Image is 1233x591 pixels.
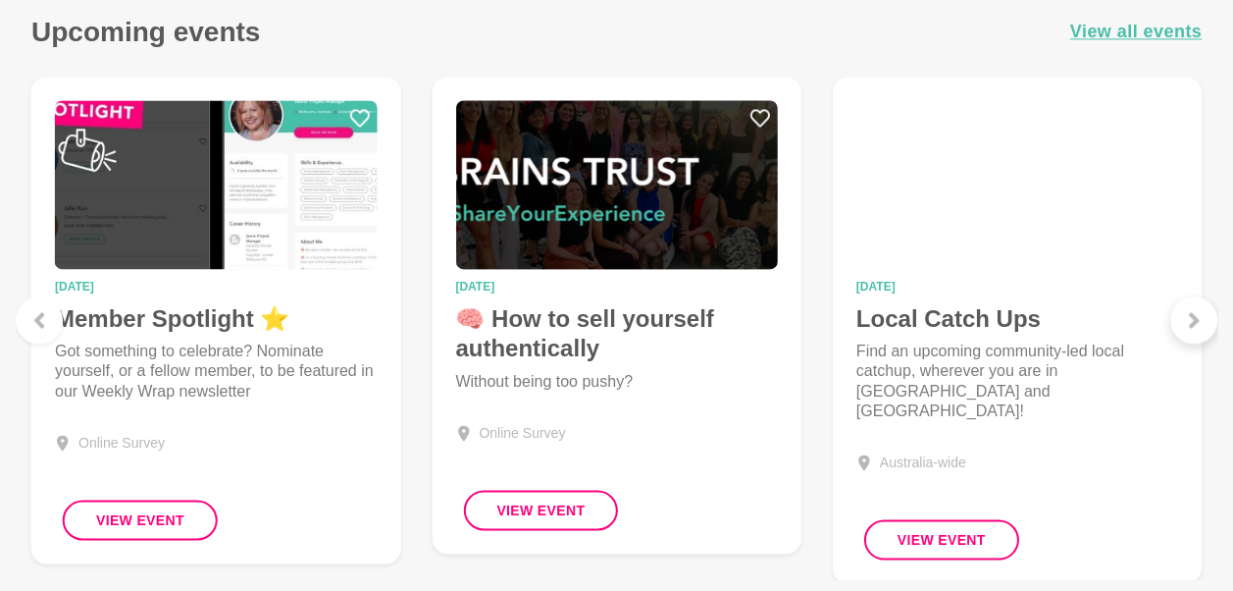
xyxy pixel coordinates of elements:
[55,342,377,401] p: Got something to celebrate? Nominate yourself, or a fellow member, to be featured in our Weekly W...
[55,281,377,293] time: [DATE]
[880,452,966,472] div: Australia-wide
[455,281,777,293] time: [DATE]
[31,15,260,49] h3: Upcoming events
[463,490,618,530] button: View Event
[864,519,1019,560] button: View Event
[432,77,800,554] a: 🧠 How to sell yourself authentically[DATE]🧠 How to sell yourself authenticallyWithout being too p...
[1070,18,1203,46] a: View all events
[856,304,1178,334] h4: Local Catch Ups
[31,77,400,564] a: Member Spotlight ⭐[DATE]Member Spotlight ⭐Got something to celebrate? Nominate yourself, or a fel...
[55,100,377,269] img: Member Spotlight ⭐
[78,432,165,453] div: Online Survey
[455,371,777,391] p: Without being too pushy?
[455,304,777,363] h4: 🧠 How to sell yourself authentically
[856,342,1178,420] p: Find an upcoming community-led local catchup, wherever you are in [GEOGRAPHIC_DATA] and [GEOGRAPH...
[55,304,377,334] h4: Member Spotlight ⭐
[63,500,218,540] button: View Event
[479,422,565,443] div: Online Survey
[455,100,777,269] img: 🧠 How to sell yourself authentically
[833,77,1202,583] a: [DATE]Local Catch UpsFind an upcoming community-led local catchup, wherever you are in [GEOGRAPHI...
[856,281,1178,293] time: [DATE]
